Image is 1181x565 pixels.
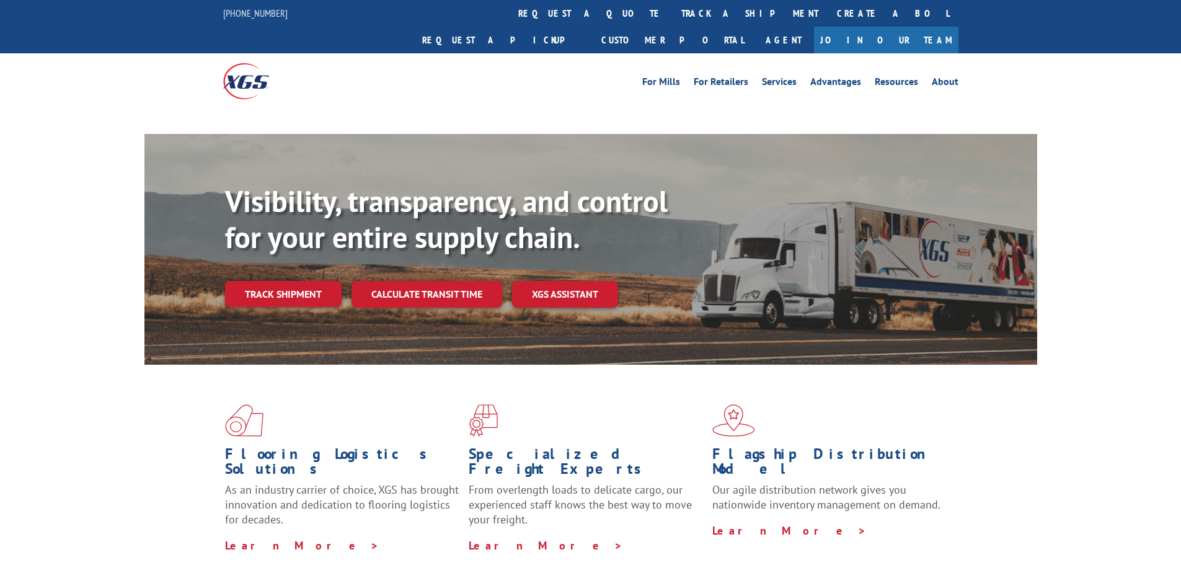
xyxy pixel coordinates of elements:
[762,77,797,91] a: Services
[712,404,755,437] img: xgs-icon-flagship-distribution-model-red
[712,447,947,483] h1: Flagship Distribution Model
[753,27,814,53] a: Agent
[225,447,459,483] h1: Flooring Logistics Solutions
[225,538,379,553] a: Learn More >
[592,27,753,53] a: Customer Portal
[223,7,288,19] a: [PHONE_NUMBER]
[642,77,680,91] a: For Mills
[932,77,958,91] a: About
[469,404,498,437] img: xgs-icon-focused-on-flooring-red
[352,281,502,308] a: Calculate transit time
[469,538,623,553] a: Learn More >
[413,27,592,53] a: Request a pickup
[225,404,263,437] img: xgs-icon-total-supply-chain-intelligence-red
[225,483,459,527] span: As an industry carrier of choice, XGS has brought innovation and dedication to flooring logistics...
[814,27,958,53] a: Join Our Team
[875,77,918,91] a: Resources
[469,483,703,538] p: From overlength loads to delicate cargo, our experienced staff knows the best way to move your fr...
[712,523,867,538] a: Learn More >
[225,182,668,256] b: Visibility, transparency, and control for your entire supply chain.
[712,483,940,512] span: Our agile distribution network gives you nationwide inventory management on demand.
[225,281,342,307] a: Track shipment
[512,281,618,308] a: XGS ASSISTANT
[469,447,703,483] h1: Specialized Freight Experts
[810,77,861,91] a: Advantages
[694,77,748,91] a: For Retailers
